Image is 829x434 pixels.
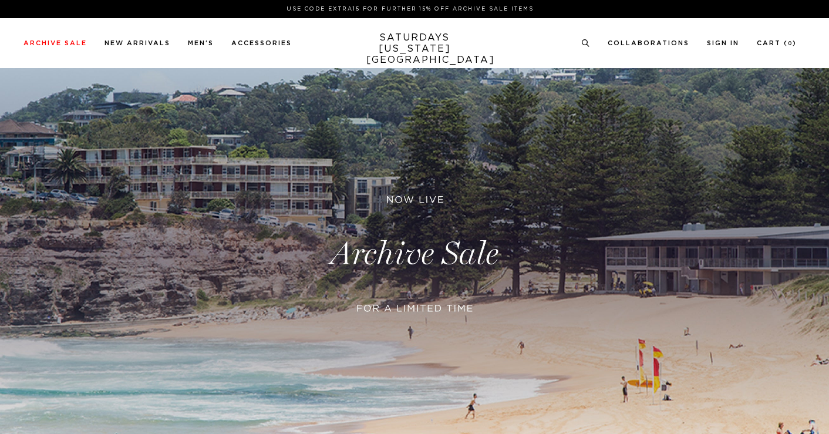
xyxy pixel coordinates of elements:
a: New Arrivals [105,40,170,46]
p: Use Code EXTRA15 for Further 15% Off Archive Sale Items [28,5,792,14]
small: 0 [788,41,793,46]
a: Sign In [707,40,739,46]
a: Men's [188,40,214,46]
a: Accessories [231,40,292,46]
a: Archive Sale [23,40,87,46]
a: SATURDAYS[US_STATE][GEOGRAPHIC_DATA] [366,32,463,66]
a: Cart (0) [757,40,797,46]
a: Collaborations [608,40,689,46]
